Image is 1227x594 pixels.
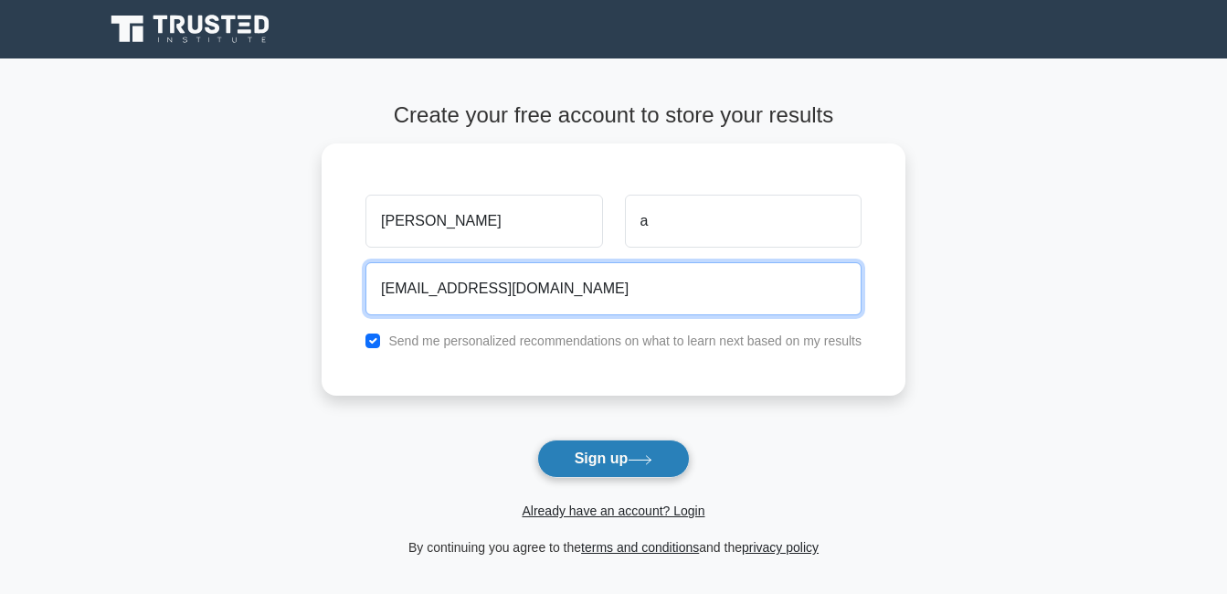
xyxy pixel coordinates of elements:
[742,540,819,555] a: privacy policy
[537,440,691,478] button: Sign up
[522,504,704,518] a: Already have an account? Login
[365,262,862,315] input: Email
[625,195,862,248] input: Last name
[365,195,602,248] input: First name
[581,540,699,555] a: terms and conditions
[311,536,916,558] div: By continuing you agree to the and the
[322,102,905,129] h4: Create your free account to store your results
[388,334,862,348] label: Send me personalized recommendations on what to learn next based on my results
